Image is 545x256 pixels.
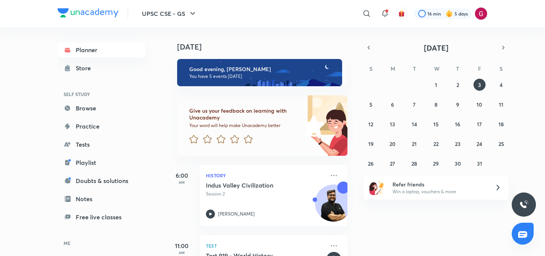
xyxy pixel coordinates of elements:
button: October 17, 2025 [473,118,486,130]
img: streak [445,10,453,17]
abbr: October 14, 2025 [412,121,417,128]
button: October 5, 2025 [365,98,377,110]
button: [DATE] [374,42,498,53]
button: October 27, 2025 [386,157,399,169]
a: Doubts & solutions [58,173,145,188]
abbr: October 2, 2025 [456,81,459,88]
h6: ME [58,237,145,250]
abbr: Monday [391,65,395,72]
button: October 10, 2025 [473,98,486,110]
abbr: October 15, 2025 [433,121,439,128]
abbr: October 19, 2025 [368,140,374,147]
h6: SELF STUDY [58,88,145,101]
button: October 16, 2025 [452,118,464,130]
button: October 25, 2025 [495,138,507,150]
abbr: Saturday [500,65,503,72]
button: October 26, 2025 [365,157,377,169]
p: [PERSON_NAME] [218,211,255,217]
a: Tests [58,137,145,152]
button: October 4, 2025 [495,79,507,91]
button: October 30, 2025 [452,157,464,169]
abbr: October 3, 2025 [478,81,481,88]
abbr: October 22, 2025 [433,140,439,147]
p: Test [206,241,325,250]
abbr: Tuesday [413,65,416,72]
abbr: October 4, 2025 [500,81,503,88]
p: AM [167,180,197,185]
abbr: Thursday [456,65,459,72]
abbr: October 25, 2025 [498,140,504,147]
a: Playlist [58,155,145,170]
button: October 13, 2025 [386,118,399,130]
button: October 9, 2025 [452,98,464,110]
a: Practice [58,119,145,134]
p: You have 5 events [DATE] [189,73,335,79]
button: avatar [396,8,408,20]
h6: Refer friends [392,180,486,188]
abbr: October 1, 2025 [435,81,437,88]
button: October 12, 2025 [365,118,377,130]
abbr: October 20, 2025 [389,140,396,147]
img: ttu [519,200,528,209]
p: History [206,171,325,180]
button: October 3, 2025 [473,79,486,91]
span: [DATE] [424,43,448,53]
a: Browse [58,101,145,116]
img: avatar [398,10,405,17]
a: Company Logo [58,8,118,19]
abbr: October 17, 2025 [477,121,482,128]
a: Planner [58,42,145,57]
abbr: October 29, 2025 [433,160,439,167]
button: October 31, 2025 [473,157,486,169]
p: AM [167,250,197,255]
abbr: October 11, 2025 [499,101,503,108]
button: October 2, 2025 [452,79,464,91]
h6: Give us your feedback on learning with Unacademy [189,107,300,121]
div: Store [76,64,95,73]
button: October 29, 2025 [430,157,442,169]
img: referral [369,180,385,195]
abbr: October 28, 2025 [411,160,417,167]
abbr: October 9, 2025 [456,101,459,108]
img: Company Logo [58,8,118,17]
button: October 14, 2025 [408,118,420,130]
abbr: October 18, 2025 [498,121,504,128]
abbr: October 6, 2025 [391,101,394,108]
h4: [DATE] [177,42,355,51]
button: October 28, 2025 [408,157,420,169]
button: October 15, 2025 [430,118,442,130]
button: October 7, 2025 [408,98,420,110]
button: October 22, 2025 [430,138,442,150]
img: feedback_image [277,95,347,156]
button: October 18, 2025 [495,118,507,130]
button: October 1, 2025 [430,79,442,91]
a: Free live classes [58,209,145,225]
abbr: October 26, 2025 [368,160,374,167]
button: October 24, 2025 [473,138,486,150]
button: October 19, 2025 [365,138,377,150]
button: October 11, 2025 [495,98,507,110]
button: October 21, 2025 [408,138,420,150]
abbr: October 7, 2025 [413,101,416,108]
button: October 8, 2025 [430,98,442,110]
abbr: Wednesday [434,65,439,72]
p: Session 2 [206,191,325,197]
button: October 23, 2025 [452,138,464,150]
p: Win a laptop, vouchers & more [392,188,486,195]
abbr: October 21, 2025 [412,140,417,147]
h6: Good evening, [PERSON_NAME] [189,66,335,73]
abbr: Friday [478,65,481,72]
abbr: October 12, 2025 [368,121,373,128]
img: Avatar [315,189,352,225]
abbr: October 31, 2025 [477,160,482,167]
abbr: October 13, 2025 [390,121,395,128]
button: UPSC CSE - GS [137,6,202,21]
button: October 6, 2025 [386,98,399,110]
abbr: Sunday [369,65,372,72]
h5: 6:00 [167,171,197,180]
abbr: October 8, 2025 [434,101,438,108]
abbr: October 10, 2025 [476,101,482,108]
button: October 20, 2025 [386,138,399,150]
a: Store [58,61,145,76]
abbr: October 30, 2025 [455,160,461,167]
